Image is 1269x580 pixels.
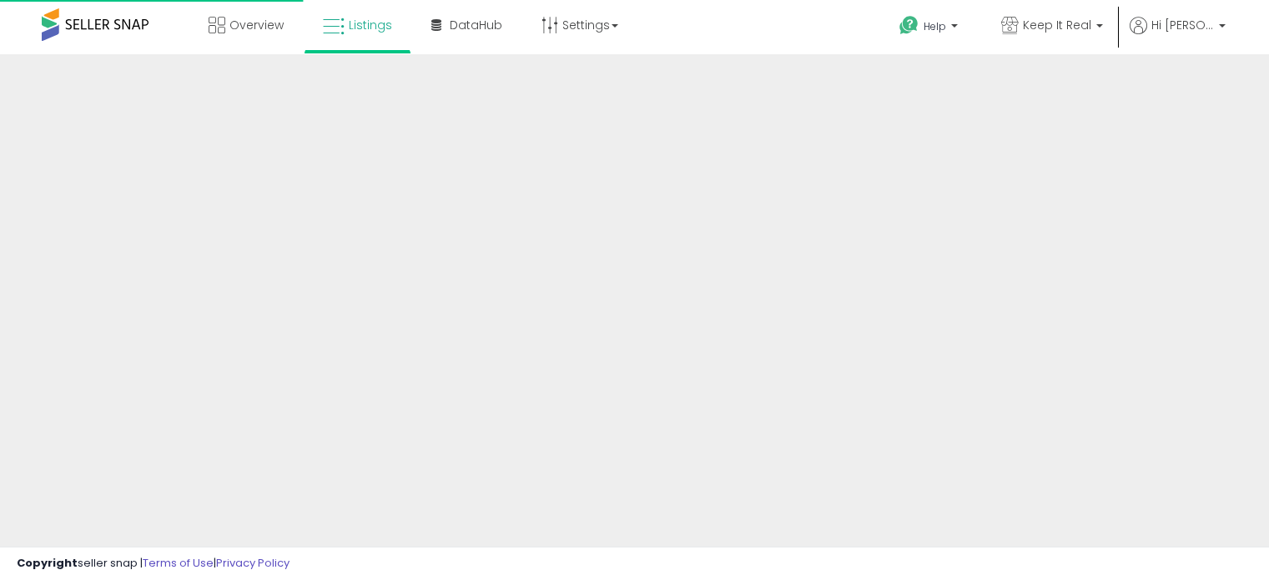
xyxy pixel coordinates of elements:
a: Help [886,3,974,54]
strong: Copyright [17,555,78,571]
span: Help [924,19,946,33]
a: Terms of Use [143,555,214,571]
a: Privacy Policy [216,555,290,571]
a: Hi [PERSON_NAME] [1130,17,1226,54]
i: Get Help [899,15,919,36]
span: Listings [349,17,392,33]
div: seller snap | | [17,556,290,572]
span: Hi [PERSON_NAME] [1151,17,1214,33]
span: Overview [229,17,284,33]
span: DataHub [450,17,502,33]
span: Keep It Real [1023,17,1091,33]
